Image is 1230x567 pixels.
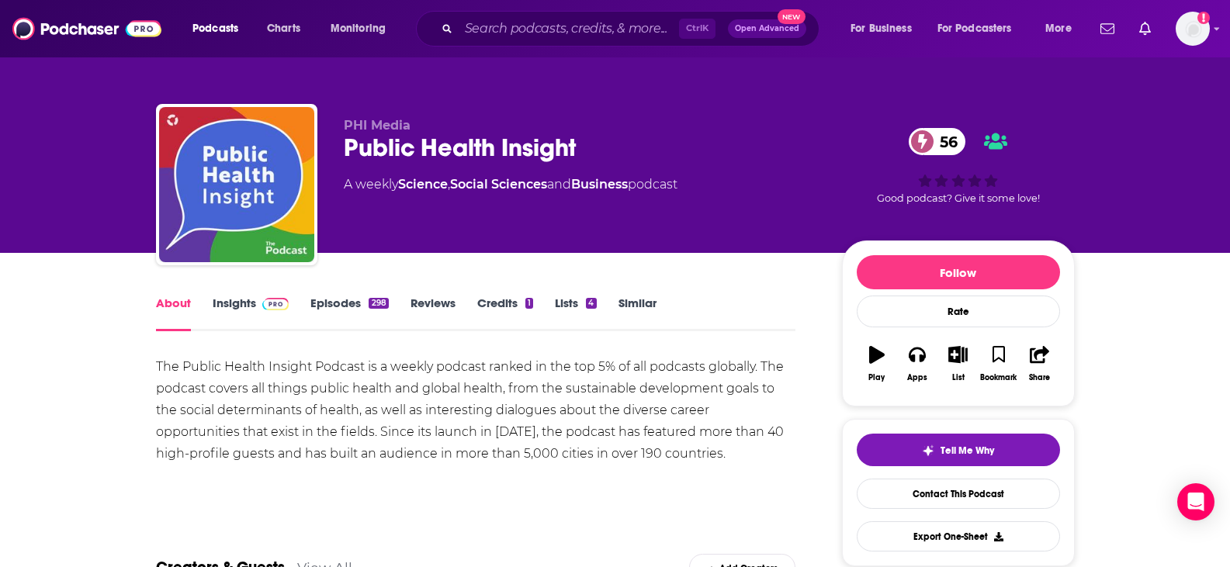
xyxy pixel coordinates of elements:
[857,296,1060,327] div: Rate
[525,298,533,309] div: 1
[310,296,388,331] a: Episodes298
[369,298,388,309] div: 298
[857,521,1060,551] button: Export One-Sheet
[262,298,289,310] img: Podchaser Pro
[344,118,411,133] span: PHI Media
[877,192,1040,204] span: Good podcast? Give it some love!
[344,175,677,194] div: A weekly podcast
[937,18,1012,40] span: For Podcasters
[979,336,1019,392] button: Bookmark
[159,107,314,262] img: Public Health Insight
[547,177,571,192] span: and
[1197,12,1210,24] svg: Add a profile image
[922,444,934,457] img: tell me why sparkle
[320,16,406,41] button: open menu
[555,296,596,331] a: Lists4
[618,296,657,331] a: Similar
[192,18,238,40] span: Podcasts
[1045,18,1072,40] span: More
[728,19,806,38] button: Open AdvancedNew
[1133,16,1157,42] a: Show notifications dropdown
[12,14,161,43] img: Podchaser - Follow, Share and Rate Podcasts
[182,16,258,41] button: open menu
[909,128,965,155] a: 56
[857,434,1060,466] button: tell me why sparkleTell Me Why
[927,16,1034,41] button: open menu
[857,479,1060,509] a: Contact This Podcast
[431,11,834,47] div: Search podcasts, credits, & more...
[586,298,596,309] div: 4
[778,9,806,24] span: New
[450,177,547,192] a: Social Sciences
[1019,336,1059,392] button: Share
[1034,16,1091,41] button: open menu
[1177,483,1214,520] div: Open Intercom Messenger
[571,177,628,192] a: Business
[257,16,310,41] a: Charts
[868,373,885,382] div: Play
[267,18,300,40] span: Charts
[1176,12,1210,46] img: User Profile
[1029,373,1050,382] div: Share
[156,356,796,465] div: The Public Health Insight Podcast is a weekly podcast ranked in the top 5% of all podcasts global...
[941,444,994,457] span: Tell Me Why
[1094,16,1121,42] a: Show notifications dropdown
[980,373,1017,382] div: Bookmark
[459,16,679,41] input: Search podcasts, credits, & more...
[840,16,931,41] button: open menu
[477,296,533,331] a: Credits1
[937,336,978,392] button: List
[679,19,715,39] span: Ctrl K
[398,177,448,192] a: Science
[857,255,1060,289] button: Follow
[735,25,799,33] span: Open Advanced
[842,118,1075,214] div: 56Good podcast? Give it some love!
[1176,12,1210,46] button: Show profile menu
[897,336,937,392] button: Apps
[907,373,927,382] div: Apps
[924,128,965,155] span: 56
[156,296,191,331] a: About
[857,336,897,392] button: Play
[411,296,456,331] a: Reviews
[1176,12,1210,46] span: Logged in as LindseyC
[952,373,965,382] div: List
[448,177,450,192] span: ,
[851,18,912,40] span: For Business
[213,296,289,331] a: InsightsPodchaser Pro
[331,18,386,40] span: Monitoring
